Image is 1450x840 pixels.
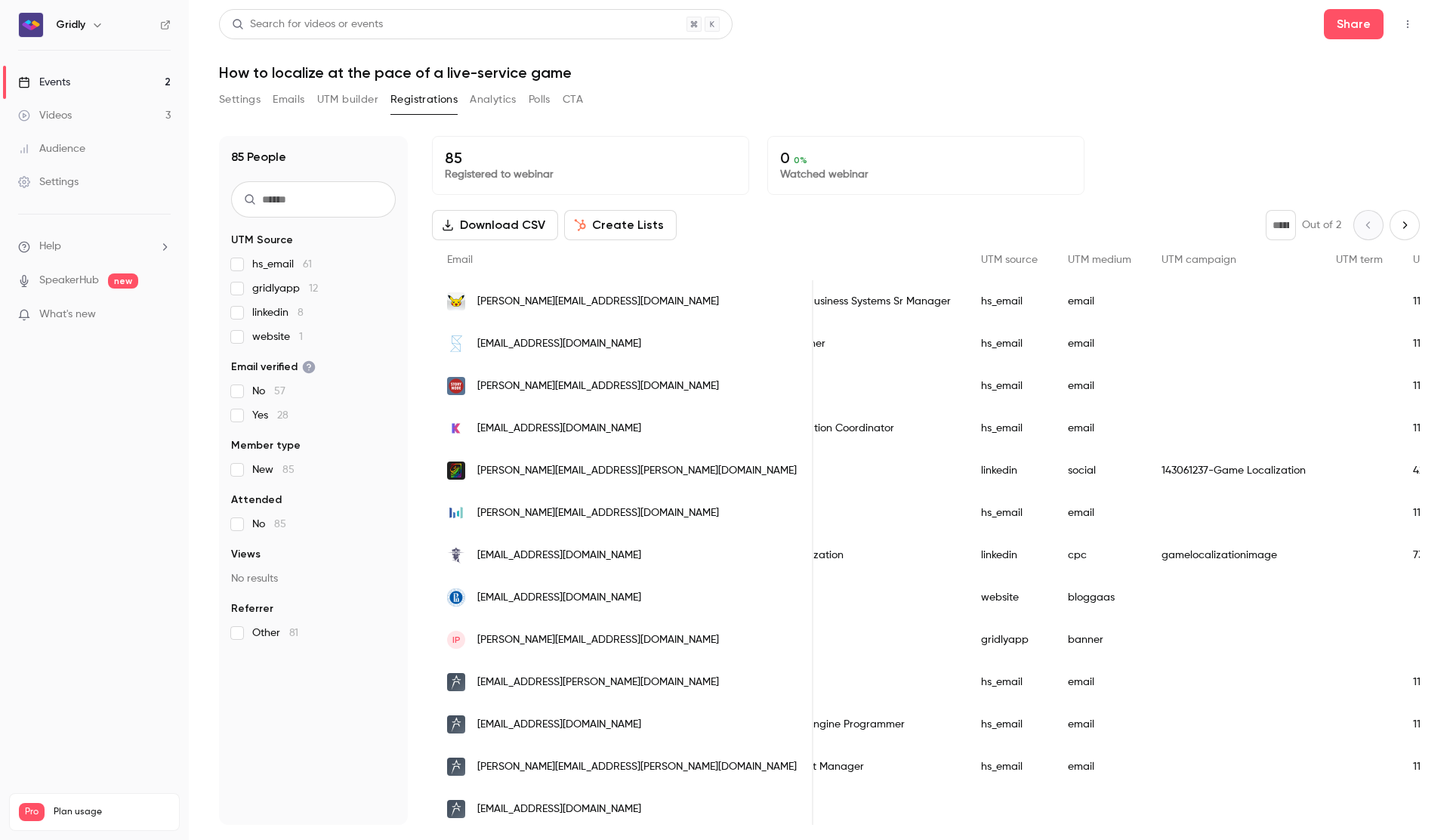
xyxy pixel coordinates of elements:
div: Co-Founder [725,365,966,407]
div: email [1053,365,1146,407]
img: dreamhaven.com [447,546,465,564]
button: UTM builder [317,88,378,112]
div: Domain: [DOMAIN_NAME] [39,39,166,51]
span: Referrer [231,601,273,616]
div: Audience [18,141,85,156]
p: 0 [780,149,1072,167]
span: Help [39,239,61,255]
img: edu.hse.ru [447,588,465,607]
div: linkedin [966,449,1053,492]
div: hs_email [966,365,1053,407]
div: Junior Unreal Engine Programmer [725,703,966,746]
button: Analytics [470,88,517,112]
span: 0 % [794,155,807,165]
div: Student [725,576,966,619]
span: website [252,329,303,344]
img: website_grey.svg [24,39,36,51]
img: kolibrigames.com [447,419,465,437]
span: 85 [274,519,286,530]
img: scopely.com [447,335,465,353]
img: pokemon.com [447,292,465,310]
img: tenstarsimulation.com [447,673,465,691]
span: UTM Source [231,233,293,248]
span: 12 [309,283,318,294]
span: [EMAIL_ADDRESS][DOMAIN_NAME] [477,421,641,437]
div: email [1053,492,1146,534]
h6: Gridly [56,17,85,32]
span: [PERSON_NAME][EMAIL_ADDRESS][PERSON_NAME][DOMAIN_NAME] [477,463,797,479]
span: [PERSON_NAME][EMAIL_ADDRESS][DOMAIN_NAME] [477,294,719,310]
span: Attended [231,493,282,508]
div: Settings [18,174,79,190]
span: [PERSON_NAME][EMAIL_ADDRESS][PERSON_NAME][DOMAIN_NAME] [477,759,797,775]
span: 1 [299,332,303,342]
img: dsdambuster.com [447,462,465,480]
h1: 85 People [231,148,286,166]
div: gridlyapp [966,619,1053,661]
span: IP [452,633,461,647]
span: UTM source [981,255,1038,265]
div: Events [18,75,70,90]
img: bytedance.com [447,504,465,522]
span: Member type [231,438,301,453]
div: hs_email [966,703,1053,746]
div: hs_email [966,280,1053,323]
div: Junior Localization Coordinator [725,407,966,449]
span: 57 [274,386,285,397]
li: help-dropdown-opener [18,239,171,255]
span: Plan usage [54,806,170,818]
span: Views [231,547,261,562]
div: email [1053,661,1146,703]
div: Programmer [725,661,966,703]
button: Share [1324,9,1384,39]
div: Keywords by Traffic [167,89,255,99]
span: [EMAIL_ADDRESS][DOMAIN_NAME] [477,548,641,564]
span: [EMAIL_ADDRESS][DOMAIN_NAME] [477,590,641,606]
span: 8 [298,307,304,318]
img: storynode.de [447,377,465,395]
img: tenstarsimulation.com [447,715,465,733]
div: email [1053,746,1146,788]
span: No [252,384,285,399]
span: hs_email [252,257,312,272]
div: gamelocalizationimage [1146,534,1321,576]
span: 28 [277,410,288,421]
button: Polls [529,88,551,112]
span: 81 [289,628,298,638]
button: Next page [1390,210,1420,240]
div: banner [1053,619,1146,661]
span: Other [252,625,298,641]
button: Create Lists [564,210,677,240]
div: email [1053,323,1146,365]
span: [EMAIL_ADDRESS][DOMAIN_NAME] [477,717,641,733]
div: Content Project Manager [725,746,966,788]
span: Email verified [231,360,316,375]
span: [EMAIL_ADDRESS][DOMAIN_NAME] [477,801,641,817]
span: linkedin [252,305,304,320]
span: [EMAIL_ADDRESS][PERSON_NAME][DOMAIN_NAME] [477,675,719,690]
a: SpeakerHub [39,273,99,289]
p: No results [231,571,396,586]
span: gridlyapp [252,281,318,296]
div: v 4.0.25 [42,24,74,36]
p: Out of 2 [1302,218,1341,233]
span: 85 [282,465,295,475]
p: 85 [445,149,736,167]
span: new [108,273,138,289]
span: UTM term [1336,255,1383,265]
section: facet-groups [231,233,396,641]
div: Director, Localization [725,534,966,576]
div: email [1053,280,1146,323]
div: OP Tools and Business Systems Sr Manager [725,280,966,323]
img: tab_keywords_by_traffic_grey.svg [150,88,162,100]
span: Pro [19,803,45,821]
div: cpc [1053,534,1146,576]
img: tab_domain_overview_orange.svg [41,88,53,100]
div: bloggaas [1053,576,1146,619]
div: linkedin [966,534,1053,576]
div: hs_email [966,407,1053,449]
button: Settings [219,88,261,112]
div: hs_email [966,661,1053,703]
img: logo_orange.svg [24,24,36,36]
h1: How to localize at the pace of a live-service game [219,63,1420,82]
